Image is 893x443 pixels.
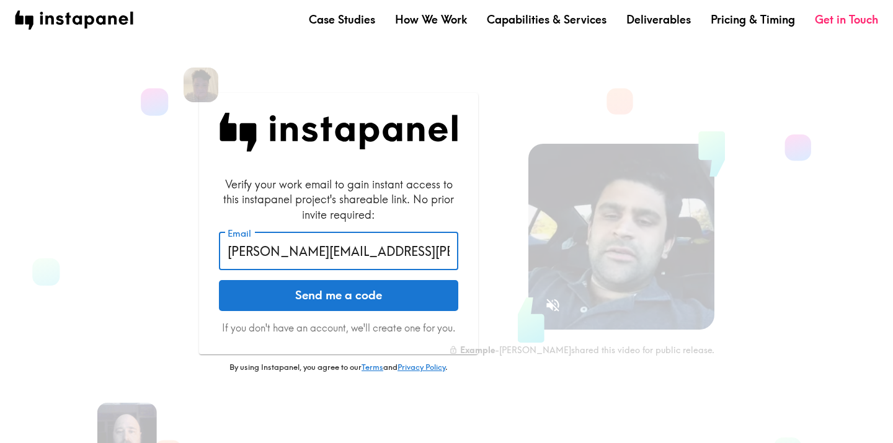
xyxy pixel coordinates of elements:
img: instapanel [15,11,133,30]
img: Instapanel [219,113,458,152]
a: Pricing & Timing [711,12,795,27]
p: By using Instapanel, you agree to our and . [199,362,478,373]
label: Email [228,227,251,240]
a: Case Studies [309,12,375,27]
a: Capabilities & Services [487,12,606,27]
b: Example [460,344,495,356]
button: Sound is off [540,292,566,318]
div: - [PERSON_NAME] shared this video for public release. [449,344,714,356]
a: Privacy Policy [398,362,445,372]
a: How We Work [395,12,467,27]
a: Terms [362,362,383,372]
div: Verify your work email to gain instant access to this instapanel project's shareable link. No pri... [219,177,458,222]
a: Deliverables [626,12,691,27]
img: Liam [184,68,218,102]
p: If you don't have an account, we'll create one for you. [219,321,458,335]
a: Get in Touch [815,12,878,27]
button: Send me a code [219,280,458,311]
